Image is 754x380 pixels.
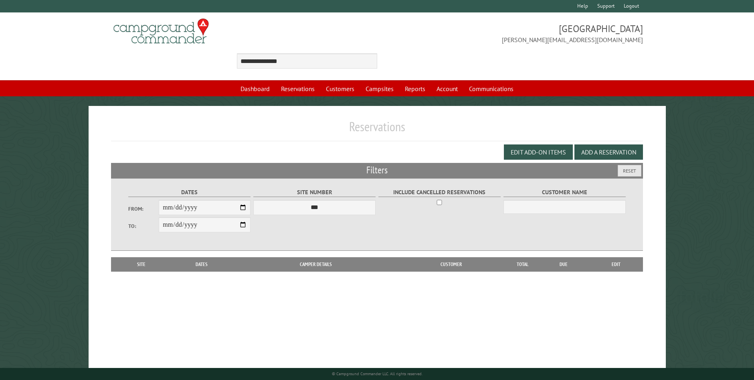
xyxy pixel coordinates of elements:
[538,257,589,272] th: Due
[504,144,573,160] button: Edit Add-on Items
[236,257,396,272] th: Camper Details
[361,81,398,96] a: Campsites
[506,257,538,272] th: Total
[589,257,643,272] th: Edit
[321,81,359,96] a: Customers
[332,371,422,376] small: © Campground Commander LLC. All rights reserved.
[236,81,275,96] a: Dashboard
[128,205,159,213] label: From:
[503,188,626,197] label: Customer Name
[400,81,430,96] a: Reports
[111,16,211,47] img: Campground Commander
[276,81,319,96] a: Reservations
[128,188,251,197] label: Dates
[396,257,506,272] th: Customer
[574,144,643,160] button: Add a Reservation
[111,119,643,141] h1: Reservations
[618,165,641,177] button: Reset
[253,188,376,197] label: Site Number
[432,81,463,96] a: Account
[167,257,236,272] th: Dates
[464,81,518,96] a: Communications
[378,188,501,197] label: Include Cancelled Reservations
[128,222,159,230] label: To:
[111,163,643,178] h2: Filters
[377,22,643,45] span: [GEOGRAPHIC_DATA] [PERSON_NAME][EMAIL_ADDRESS][DOMAIN_NAME]
[115,257,167,272] th: Site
